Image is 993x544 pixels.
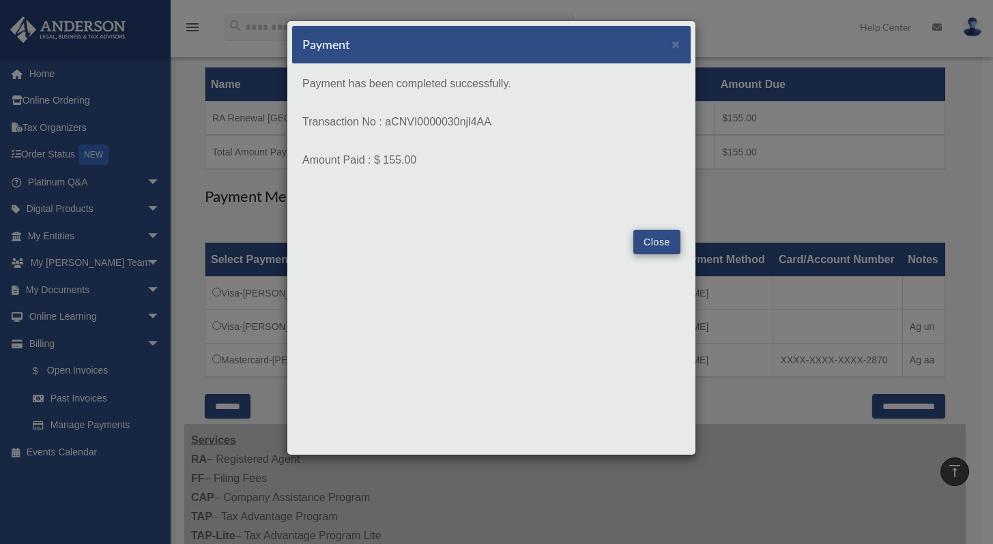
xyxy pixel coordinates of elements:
[302,36,350,53] h5: Payment
[672,37,680,51] button: Close
[302,151,680,170] p: Amount Paid : $ 155.00
[302,74,680,93] p: Payment has been completed successfully.
[302,112,680,132] p: Transaction No : aCNVI0000030njl4AA
[672,36,680,52] span: ×
[633,230,680,254] button: Close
